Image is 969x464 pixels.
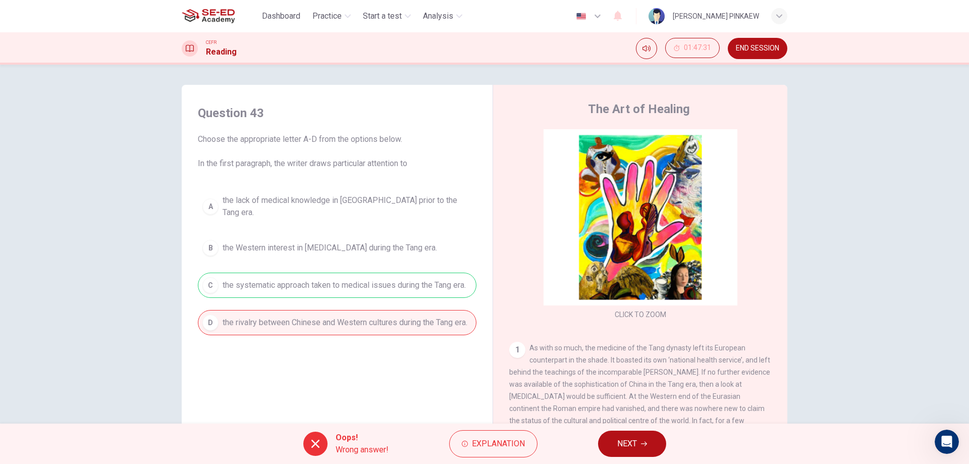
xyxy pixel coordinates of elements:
h4: Question 43 [198,105,476,121]
span: Dashboard [262,10,300,22]
span: Explanation [472,437,525,451]
div: AI Agent and team can help [21,190,153,200]
button: Messages [67,315,134,355]
iframe: Intercom live chat [935,430,959,454]
span: 01:47:31 [684,44,711,52]
div: CEFR Level Test Structure and Scoring System [15,243,187,272]
span: NEXT [617,437,637,451]
button: Help [135,315,202,355]
h1: Reading [206,46,237,58]
a: SE-ED Academy logo [182,6,258,26]
img: SE-ED Academy logo [182,6,235,26]
span: Wrong answer! [336,444,389,456]
button: NEXT [598,431,666,457]
button: Search for help [15,219,187,239]
span: Search for help [21,224,82,234]
button: Dashboard [258,7,304,25]
div: 1 [509,342,525,358]
span: CEFR [206,39,217,46]
div: Close [174,16,192,34]
p: How can we help? [20,140,182,158]
div: Ask a questionAI Agent and team can helpProfile image for Fin [10,171,192,209]
button: END SESSION [728,38,787,59]
img: en [575,13,587,20]
span: Help [160,340,176,347]
div: Ask a question [21,179,153,190]
span: Oops! [336,432,389,444]
h4: The Art of Healing [588,101,690,117]
span: Start a test [363,10,402,22]
div: Hide [665,38,720,59]
button: Analysis [419,7,466,25]
span: Practice [312,10,342,22]
p: Hey [PERSON_NAME]. Welcome to EduSynch! [20,72,182,140]
span: END SESSION [736,44,779,53]
img: Profile picture [649,8,665,24]
div: CEFR Level Test Structure and Scoring System [21,247,169,268]
button: Explanation [449,430,537,457]
div: [PERSON_NAME] PINKAEW [673,10,759,22]
button: 01:47:31 [665,38,720,58]
span: Choose the appropriate letter A-D from the options below. In the first paragraph, the writer draw... [198,133,476,170]
div: I lost my test due to a technical error (CEFR Level Test) [15,272,187,301]
button: Start a test [359,7,415,25]
span: Home [22,340,45,347]
div: Mute [636,38,657,59]
span: Messages [84,340,119,347]
button: Practice [308,7,355,25]
span: Analysis [423,10,453,22]
img: Profile image for Fin [157,184,169,196]
div: I lost my test due to a technical error (CEFR Level Test) [21,276,169,297]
